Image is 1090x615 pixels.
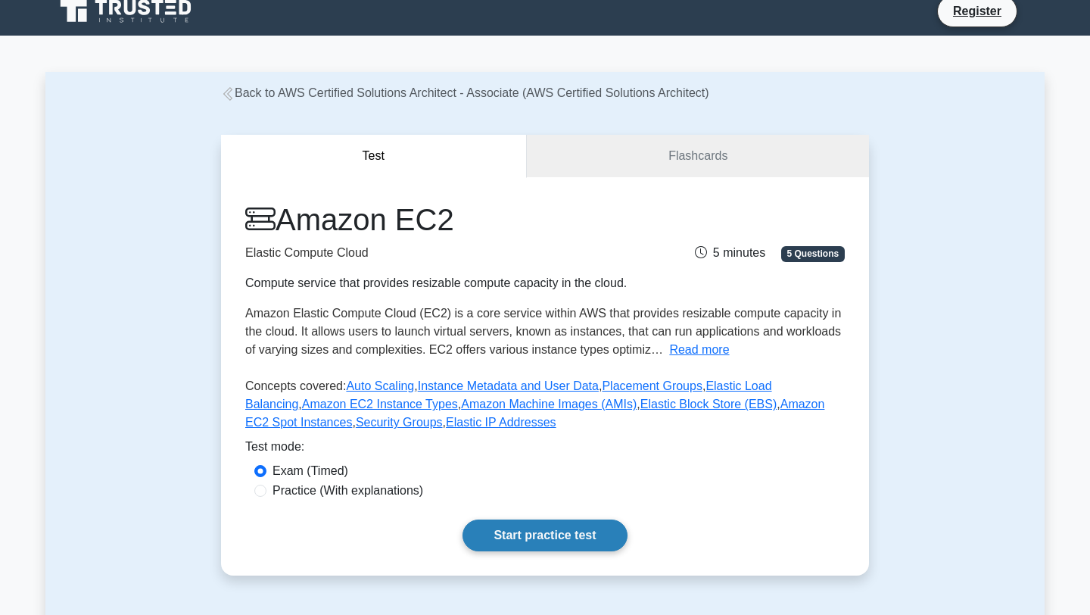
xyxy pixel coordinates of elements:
[346,379,414,392] a: Auto Scaling
[245,244,639,262] p: Elastic Compute Cloud
[245,438,845,462] div: Test mode:
[640,398,777,411] a: Elastic Block Store (EBS)
[669,341,729,359] button: Read more
[781,246,845,261] span: 5 Questions
[695,246,765,259] span: 5 minutes
[461,398,637,411] a: Amazon Machine Images (AMIs)
[602,379,702,392] a: Placement Groups
[245,274,639,292] div: Compute service that provides resizable compute capacity in the cloud.
[446,416,556,429] a: Elastic IP Addresses
[245,307,841,356] span: Amazon Elastic Compute Cloud (EC2) is a core service within AWS that provides resizable compute c...
[245,201,639,238] h1: Amazon EC2
[418,379,599,392] a: Instance Metadata and User Data
[944,2,1011,20] a: Register
[272,462,348,480] label: Exam (Timed)
[221,86,709,99] a: Back to AWS Certified Solutions Architect - Associate (AWS Certified Solutions Architect)
[462,520,627,551] a: Start practice test
[245,377,845,438] p: Concepts covered: , , , , , , , , ,
[356,416,443,429] a: Security Groups
[302,398,458,411] a: Amazon EC2 Instance Types
[221,135,527,178] button: Test
[272,482,423,500] label: Practice (With explanations)
[527,135,869,178] a: Flashcards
